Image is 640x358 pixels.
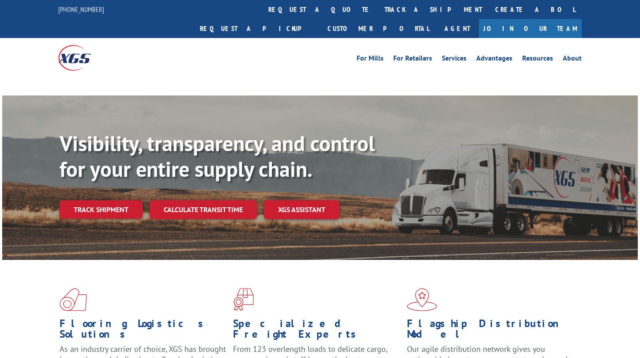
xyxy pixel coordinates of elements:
a: Join Our Team [479,19,582,38]
h1: Flooring Logistics Solutions [60,318,226,344]
a: Request a pickup [193,19,321,38]
b: Visibility, transparency, and control for your entire supply chain. [60,129,375,183]
a: XGS ASSISTANT [264,200,339,219]
a: For Retailers [393,55,432,65]
h1: Specialized Freight Experts [233,318,400,344]
a: Advantages [476,55,512,65]
a: Customer Portal [321,19,436,38]
img: xgs-icon-focused-on-flooring-red [233,288,254,311]
img: xgs-icon-flagship-distribution-model-red [407,288,437,311]
a: [PHONE_NUMBER] [58,5,104,14]
img: xgs-icon-total-supply-chain-intelligence-red [60,288,87,311]
h1: Flagship Distribution Model [407,318,574,344]
a: Calculate transit time [150,200,257,219]
a: Resources [522,55,553,65]
a: Agent [436,19,479,38]
a: About [563,55,582,65]
a: Services [442,55,467,65]
a: Track shipment [60,200,143,219]
a: For Mills [357,55,384,65]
